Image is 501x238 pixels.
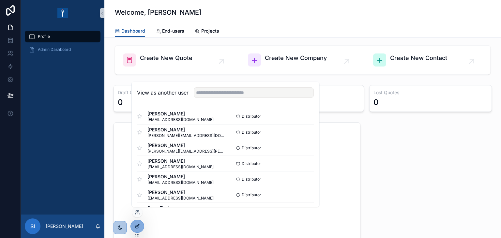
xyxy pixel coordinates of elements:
span: Distributor [242,114,261,119]
span: [PERSON_NAME] [147,173,214,180]
span: Create New Quote [140,53,192,63]
span: [PERSON_NAME] [147,189,214,195]
div: 0 [373,97,379,108]
a: Profile [25,31,100,42]
h1: Welcome, [PERSON_NAME] [115,8,201,17]
span: Distributor [242,129,261,135]
span: Distributor [242,161,261,166]
span: Create New Company [265,53,327,63]
div: 0 [118,97,123,108]
span: [PERSON_NAME][EMAIL_ADDRESS][PERSON_NAME][DOMAIN_NAME] [147,148,225,154]
span: Devs Test [147,204,214,211]
h3: Lost Quotes [373,89,488,96]
a: Create New Quote [115,46,240,74]
a: Create New Company [240,46,365,74]
span: [EMAIL_ADDRESS][DOMAIN_NAME] [147,117,214,122]
span: [PERSON_NAME] [147,111,214,117]
a: Dashboard [115,25,145,37]
span: Distributor [242,145,261,150]
a: End-users [156,25,184,38]
h2: View as another user [137,89,189,97]
span: [EMAIL_ADDRESS][DOMAIN_NAME] [147,195,214,201]
span: Distributor [242,192,261,197]
p: [PERSON_NAME] [46,223,83,230]
span: [PERSON_NAME][EMAIL_ADDRESS][DOMAIN_NAME] [147,133,225,138]
span: [PERSON_NAME] [147,157,214,164]
span: Projects [201,28,219,34]
a: Admin Dashboard [25,44,100,55]
span: Admin Dashboard [38,47,71,52]
h3: Draft Quotes [118,89,232,96]
a: Create New Contact [365,46,490,74]
img: App logo [57,8,68,18]
div: scrollable content [21,26,104,64]
span: Profile [38,34,50,39]
span: Distributor [242,176,261,182]
span: SI [30,222,35,230]
span: Create New Contact [390,53,447,63]
span: [PERSON_NAME] [147,142,225,148]
a: Projects [195,25,219,38]
span: [PERSON_NAME] [147,126,225,133]
span: End-users [162,28,184,34]
span: [EMAIL_ADDRESS][DOMAIN_NAME] [147,164,214,169]
span: [EMAIL_ADDRESS][DOMAIN_NAME] [147,180,214,185]
span: Dashboard [121,28,145,34]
